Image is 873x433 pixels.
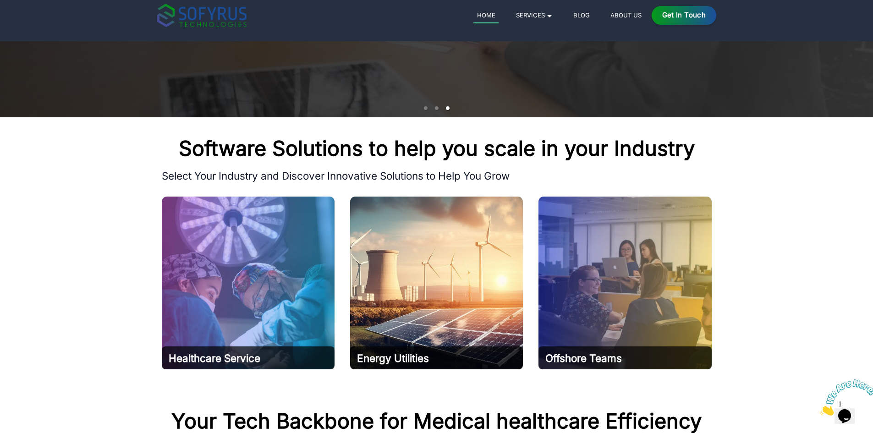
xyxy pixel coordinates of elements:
[162,197,335,370] img: HealthTech Solution
[424,106,428,110] li: slide item 1
[446,106,450,110] li: slide item 3
[157,4,247,27] img: sofyrus
[538,197,712,370] img: E-commerce Solution
[171,411,702,431] h2: Your Tech Backbone for Medical healthcare Efficiency
[512,10,556,21] a: Services 🞃
[162,138,712,159] h2: Software Solutions to help you scale in your Industry
[816,376,873,419] iframe: chat widget
[162,169,712,183] p: Select Your Industry and Discover Innovative Solutions to Help You Grow
[570,10,593,21] a: Blog
[607,10,645,21] a: About Us
[473,10,499,23] a: Home
[357,351,516,365] h2: Energy Utilities
[4,4,7,11] span: 1
[350,197,523,370] img: Software development Company
[435,106,439,110] li: slide item 2
[4,4,60,40] img: Chat attention grabber
[545,351,705,365] h2: Offshore Teams
[652,6,716,25] a: Get in Touch
[169,351,328,365] h2: Healthcare Service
